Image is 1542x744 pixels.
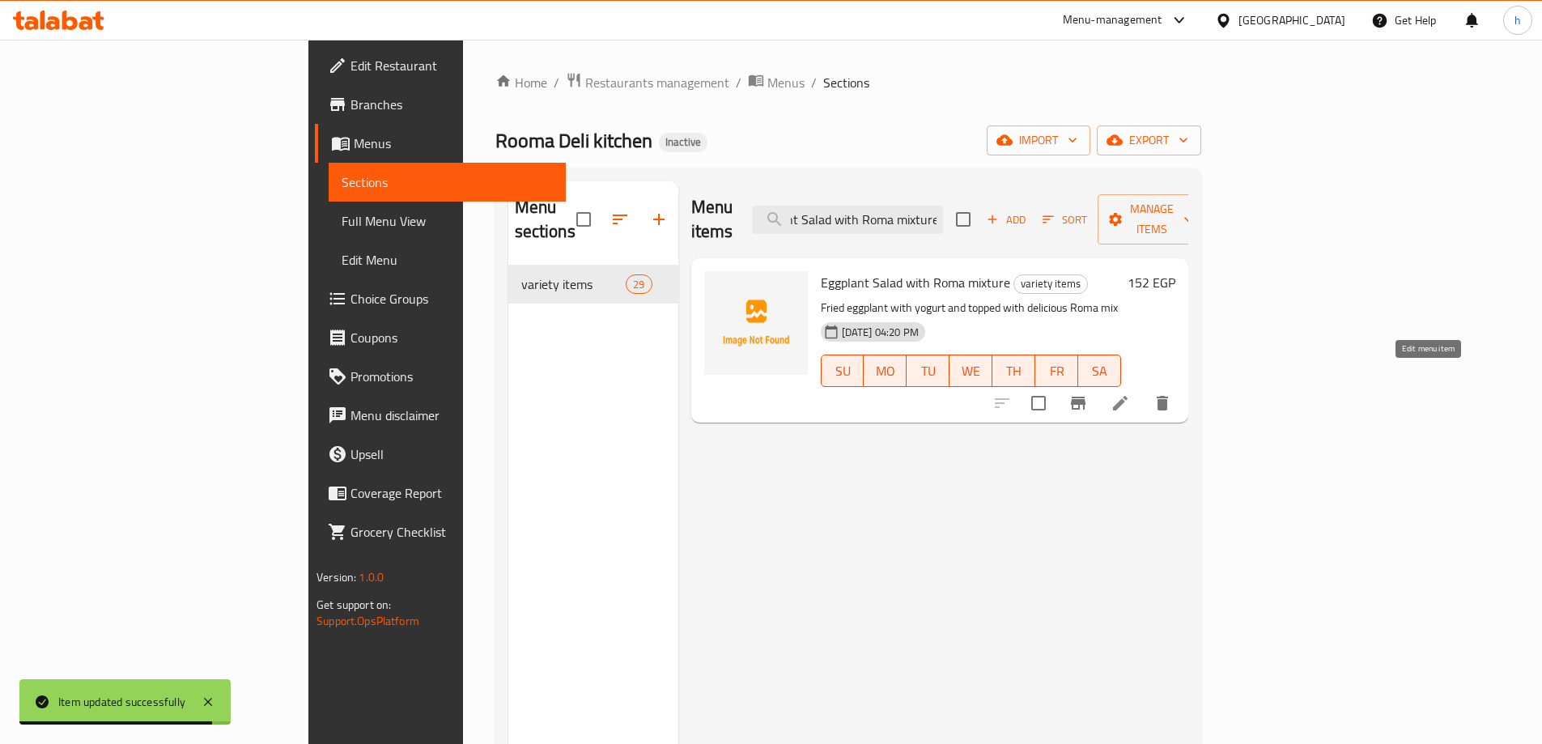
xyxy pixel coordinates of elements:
[821,355,864,387] button: SU
[315,279,566,318] a: Choice Groups
[350,367,553,386] span: Promotions
[1128,271,1175,294] h6: 152 EGP
[495,122,652,159] span: Rooma Deli kitchen
[823,73,869,92] span: Sections
[350,95,553,114] span: Branches
[316,610,419,631] a: Support.OpsPlatform
[736,73,741,92] li: /
[495,72,1201,93] nav: breadcrumb
[987,125,1090,155] button: import
[350,522,553,542] span: Grocery Checklist
[1238,11,1345,29] div: [GEOGRAPHIC_DATA]
[992,355,1035,387] button: TH
[949,355,992,387] button: WE
[980,207,1032,232] button: Add
[659,135,707,149] span: Inactive
[1111,199,1193,240] span: Manage items
[704,271,808,375] img: Eggplant Salad with Roma mixture
[821,270,1010,295] span: Eggplant Salad with Roma mixture
[1059,384,1098,423] button: Branch-specific-item
[315,46,566,85] a: Edit Restaurant
[1063,11,1162,30] div: Menu-management
[329,240,566,279] a: Edit Menu
[567,202,601,236] span: Select all sections
[1143,384,1182,423] button: delete
[1078,355,1121,387] button: SA
[828,359,858,383] span: SU
[315,85,566,124] a: Branches
[354,134,553,153] span: Menus
[316,594,391,615] span: Get support on:
[984,210,1028,229] span: Add
[946,202,980,236] span: Select section
[315,474,566,512] a: Coverage Report
[521,274,627,294] span: variety items
[342,211,553,231] span: Full Menu View
[913,359,943,383] span: TU
[821,298,1121,318] p: Fried eggplant with yogurt and topped with delicious Roma mix
[350,289,553,308] span: Choice Groups
[1098,194,1206,244] button: Manage items
[1032,207,1098,232] span: Sort items
[350,328,553,347] span: Coupons
[315,124,566,163] a: Menus
[767,73,805,92] span: Menus
[329,202,566,240] a: Full Menu View
[1097,125,1201,155] button: export
[870,359,900,383] span: MO
[659,133,707,152] div: Inactive
[1035,355,1078,387] button: FR
[601,200,639,239] span: Sort sections
[1000,130,1077,151] span: import
[627,277,651,292] span: 29
[691,195,733,244] h2: Menu items
[58,693,185,711] div: Item updated successfully
[342,250,553,270] span: Edit Menu
[1014,274,1087,293] span: variety items
[1514,11,1521,29] span: h
[1085,359,1115,383] span: SA
[359,567,384,588] span: 1.0.0
[315,396,566,435] a: Menu disclaimer
[508,265,678,304] div: variety items29
[316,567,356,588] span: Version:
[1110,130,1188,151] span: export
[350,56,553,75] span: Edit Restaurant
[748,72,805,93] a: Menus
[1013,274,1088,294] div: variety items
[752,206,943,234] input: search
[329,163,566,202] a: Sections
[315,318,566,357] a: Coupons
[1039,207,1091,232] button: Sort
[315,357,566,396] a: Promotions
[585,73,729,92] span: Restaurants management
[626,274,652,294] div: items
[956,359,986,383] span: WE
[999,359,1029,383] span: TH
[350,444,553,464] span: Upsell
[342,172,553,192] span: Sections
[508,258,678,310] nav: Menu sections
[350,483,553,503] span: Coverage Report
[315,512,566,551] a: Grocery Checklist
[350,406,553,425] span: Menu disclaimer
[907,355,949,387] button: TU
[864,355,907,387] button: MO
[315,435,566,474] a: Upsell
[1043,210,1087,229] span: Sort
[566,72,729,93] a: Restaurants management
[811,73,817,92] li: /
[1042,359,1072,383] span: FR
[835,325,925,340] span: [DATE] 04:20 PM
[980,207,1032,232] span: Add item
